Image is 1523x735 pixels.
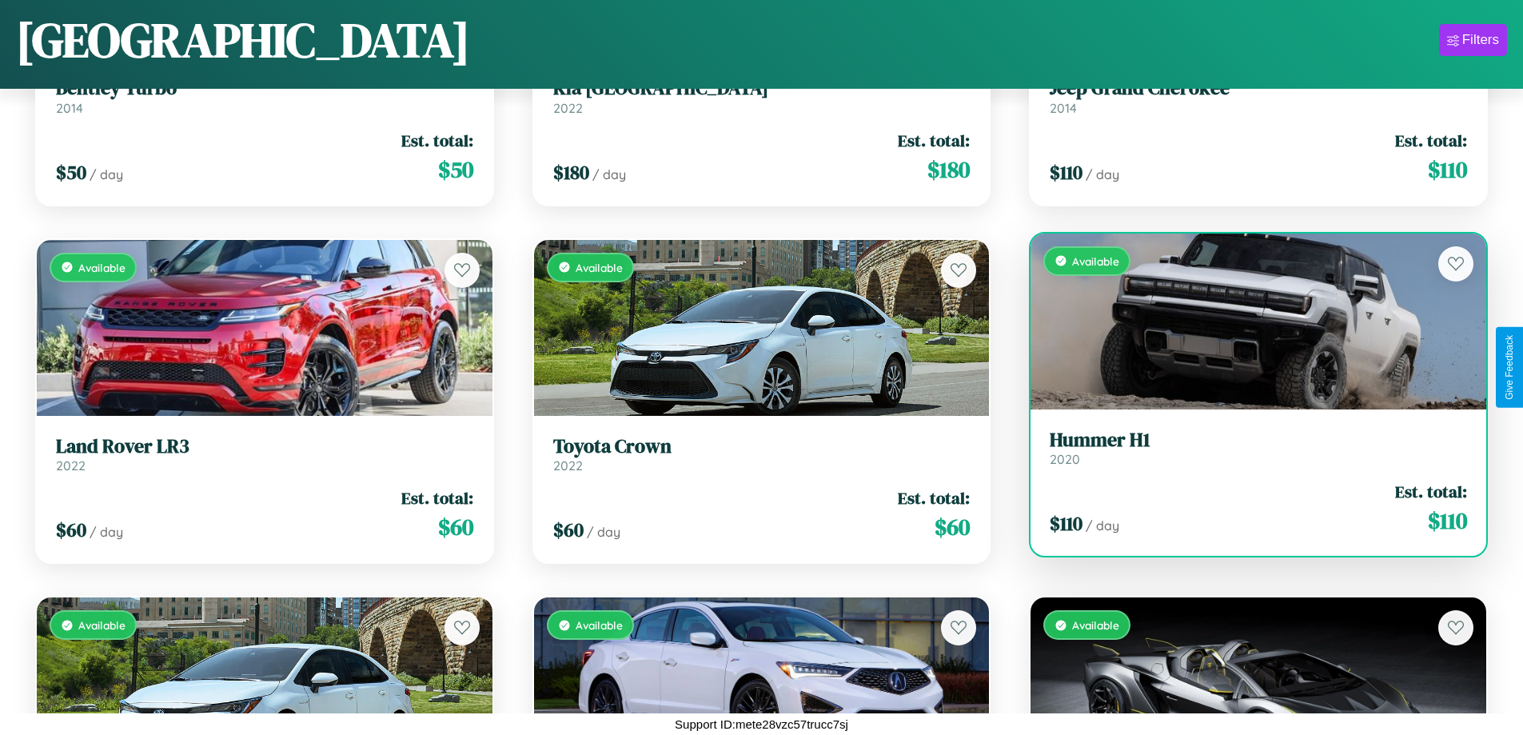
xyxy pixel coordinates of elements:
[401,129,473,152] span: Est. total:
[675,713,848,735] p: Support ID: mete28vzc57trucc7sj
[56,77,473,100] h3: Bentley Turbo
[553,77,971,116] a: Kia [GEOGRAPHIC_DATA]2022
[56,77,473,116] a: Bentley Turbo2014
[1504,335,1515,400] div: Give Feedback
[1050,159,1082,186] span: $ 110
[1050,77,1467,100] h3: Jeep Grand Cherokee
[1050,429,1467,452] h3: Hummer H1
[90,166,123,182] span: / day
[56,517,86,543] span: $ 60
[56,435,473,474] a: Land Rover LR32022
[576,261,623,274] span: Available
[1428,154,1467,186] span: $ 110
[553,435,971,458] h3: Toyota Crown
[78,261,126,274] span: Available
[898,129,970,152] span: Est. total:
[576,618,623,632] span: Available
[1395,480,1467,503] span: Est. total:
[1050,77,1467,116] a: Jeep Grand Cherokee2014
[16,7,470,73] h1: [GEOGRAPHIC_DATA]
[1439,24,1507,56] button: Filters
[1086,517,1119,533] span: / day
[553,517,584,543] span: $ 60
[56,100,83,116] span: 2014
[553,77,971,100] h3: Kia [GEOGRAPHIC_DATA]
[1050,451,1080,467] span: 2020
[935,511,970,543] span: $ 60
[1050,100,1077,116] span: 2014
[1072,254,1119,268] span: Available
[1050,429,1467,468] a: Hummer H12020
[78,618,126,632] span: Available
[56,159,86,186] span: $ 50
[927,154,970,186] span: $ 180
[553,435,971,474] a: Toyota Crown2022
[553,159,589,186] span: $ 180
[587,524,620,540] span: / day
[1086,166,1119,182] span: / day
[401,486,473,509] span: Est. total:
[1050,510,1082,537] span: $ 110
[1395,129,1467,152] span: Est. total:
[56,457,86,473] span: 2022
[90,524,123,540] span: / day
[438,511,473,543] span: $ 60
[1428,505,1467,537] span: $ 110
[592,166,626,182] span: / day
[438,154,473,186] span: $ 50
[898,486,970,509] span: Est. total:
[553,100,583,116] span: 2022
[56,435,473,458] h3: Land Rover LR3
[1462,32,1499,48] div: Filters
[1072,618,1119,632] span: Available
[553,457,583,473] span: 2022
